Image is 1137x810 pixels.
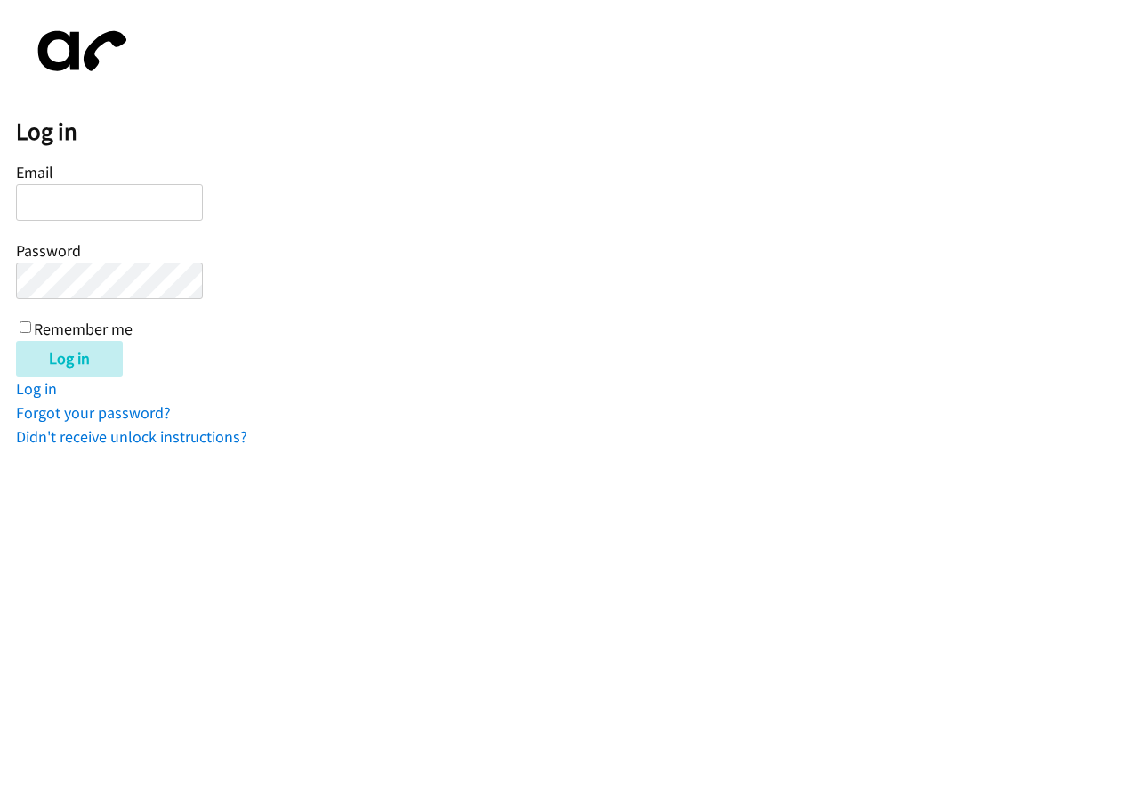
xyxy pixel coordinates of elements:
[16,426,247,447] a: Didn't receive unlock instructions?
[16,240,81,261] label: Password
[34,319,133,339] label: Remember me
[16,402,171,423] a: Forgot your password?
[16,341,123,377] input: Log in
[16,378,57,399] a: Log in
[16,162,53,182] label: Email
[16,117,1137,147] h2: Log in
[16,16,141,86] img: aphone-8a226864a2ddd6a5e75d1ebefc011f4aa8f32683c2d82f3fb0802fe031f96514.svg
